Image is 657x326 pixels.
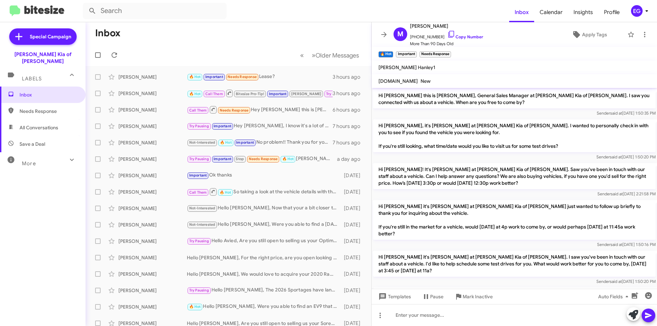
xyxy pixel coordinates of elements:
div: a day ago [337,156,366,162]
button: Next [308,48,363,62]
div: No problem!! Thank you for your patience. :) [187,139,333,146]
div: [PERSON_NAME] [118,74,187,80]
p: Hi [PERSON_NAME] it's [PERSON_NAME] at [PERSON_NAME] Kia of [PERSON_NAME]. I saw you've been in t... [373,251,656,277]
div: [PERSON_NAME] [118,303,187,310]
div: [PERSON_NAME] we will be at [GEOGRAPHIC_DATA] around 10am [187,155,337,163]
span: M [397,29,403,40]
span: Sender [DATE] 1:50:16 PM [597,242,656,247]
span: Important [214,124,231,128]
span: [PERSON_NAME] [410,22,483,30]
span: Save a Deal [20,141,45,147]
div: Hello Avied, Are you still open to selling us your Optima for the right price? [187,237,340,245]
div: Hey [PERSON_NAME] this is [PERSON_NAME] we spoke the other day can u call me at [PHONE_NUMBER] [187,105,333,114]
div: [DATE] [340,303,366,310]
span: 🔥 Hot [189,75,201,79]
span: Special Campaign [30,33,71,40]
a: Insights [568,2,598,22]
small: 🔥 Hot [378,51,393,57]
span: [PERSON_NAME] [291,92,322,96]
div: [PERSON_NAME] [118,287,187,294]
span: Call Them [189,190,207,195]
div: [PERSON_NAME] [118,221,187,228]
div: [DATE] [340,221,366,228]
div: [PERSON_NAME] [118,188,187,195]
div: [PERSON_NAME] [118,205,187,212]
span: Needs Response [220,108,249,113]
div: Hello [PERSON_NAME], The 2026 Sportages have landed! I took a look at your current Sportage, it l... [187,286,340,294]
div: Hello [PERSON_NAME], Were you able to find a [DATE] that fit your needs? [187,221,340,229]
span: 🔥 Hot [220,140,232,145]
div: Cool, just keep me posted [187,89,333,97]
button: Apply Tags [554,28,624,41]
button: Pause [416,290,449,303]
div: 6 hours ago [333,106,366,113]
span: Auto Fields [598,290,631,303]
span: Older Messages [315,52,359,59]
span: Important [214,157,231,161]
button: Templates [372,290,416,303]
div: 3 hours ago [333,74,366,80]
div: 3 hours ago [333,90,366,97]
span: Important [269,92,287,96]
a: Inbox [509,2,534,22]
a: Copy Number [447,34,483,39]
span: All Conversations [20,124,58,131]
input: Search [83,3,227,19]
div: [PERSON_NAME] [118,139,187,146]
span: Needs Response [20,108,78,115]
span: Try Pausing [326,92,346,96]
div: [DATE] [340,205,366,212]
div: EG [631,5,643,17]
div: Ok thanks [187,171,340,179]
span: [DOMAIN_NAME] [378,78,418,84]
div: So taking a look at the vehicle details with the appraiser, it looks like we would be able to tra... [187,187,340,196]
span: Call Them [205,92,223,96]
div: Hello [PERSON_NAME], For the right price, are you open looking to sell your Sportage? [187,254,340,261]
span: Apply Tags [582,28,607,41]
div: [DATE] [340,172,366,179]
span: Pause [430,290,443,303]
div: [DATE] [340,271,366,277]
div: [DATE] [340,287,366,294]
div: [PERSON_NAME] [118,254,187,261]
span: » [312,51,315,60]
span: Try Pausing [189,288,209,292]
div: [DATE] [340,254,366,261]
span: 🔥 Hot [220,190,231,195]
h1: Inbox [95,28,120,39]
span: Bitesize Pro-Tip! [236,92,264,96]
div: [PERSON_NAME] [118,106,187,113]
span: More [22,160,36,167]
span: Sender [DATE] 1:50:20 PM [596,154,656,159]
p: Hi [PERSON_NAME]! It's [PERSON_NAME] at [PERSON_NAME] Kia of [PERSON_NAME]. Saw you've been in to... [373,163,656,189]
span: Not-Interested [189,206,216,210]
span: Sender [DATE] 1:50:35 PM [597,110,656,116]
span: Important [236,140,254,145]
a: Calendar [534,2,568,22]
span: New [421,78,430,84]
button: EG [625,5,649,17]
span: « [300,51,304,60]
span: [PERSON_NAME] Hanley1 [378,64,435,70]
span: 🔥 Hot [189,92,201,96]
span: 🔥 Hot [282,157,294,161]
div: [PERSON_NAME] [118,123,187,130]
span: Needs Response [228,75,257,79]
nav: Page navigation example [296,48,363,62]
span: Stop [236,157,244,161]
span: Needs Response [249,157,278,161]
a: Special Campaign [9,28,77,45]
span: 🔥 Hot [189,304,201,309]
span: Templates [377,290,411,303]
span: [PHONE_NUMBER] [410,30,483,40]
div: [PERSON_NAME] [118,156,187,162]
span: Not-Interested [189,140,216,145]
span: Important [205,75,223,79]
p: Hi [PERSON_NAME]! It's [PERSON_NAME] at [PERSON_NAME] Kia of [PERSON_NAME]. I wanted to check in ... [373,288,656,314]
span: Try Pausing [189,157,209,161]
div: [DATE] [340,188,366,195]
div: [PERSON_NAME] [118,238,187,245]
